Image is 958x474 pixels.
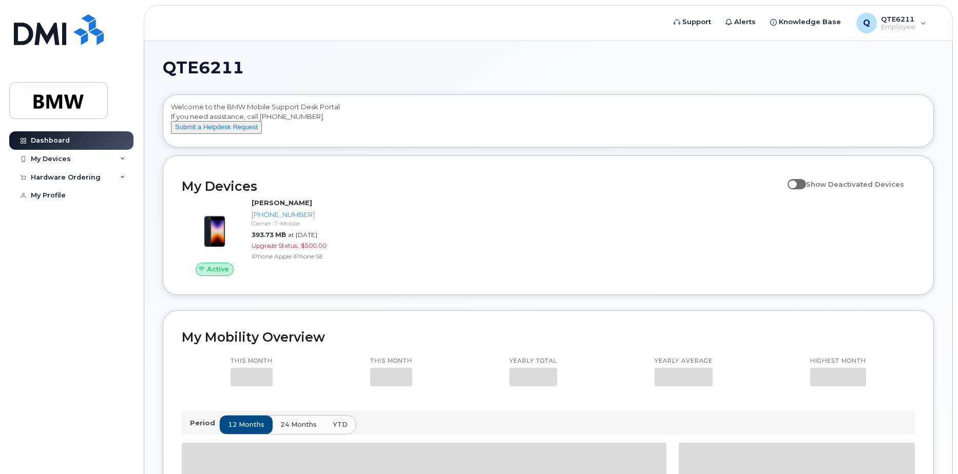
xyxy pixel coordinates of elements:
a: Submit a Helpdesk Request [171,123,262,131]
p: Period [190,418,219,428]
div: Carrier: T-Mobile [252,219,352,228]
p: This month [231,357,273,365]
span: Active [207,264,229,274]
p: This month [370,357,412,365]
strong: [PERSON_NAME] [252,199,312,207]
h2: My Devices [182,179,782,194]
p: Highest month [810,357,866,365]
span: Show Deactivated Devices [806,180,904,188]
span: $500.00 [301,242,327,249]
div: Welcome to the BMW Mobile Support Desk Portal If you need assistance, call [PHONE_NUMBER]. [171,102,926,143]
input: Show Deactivated Devices [788,174,796,183]
span: QTE6211 [163,60,244,75]
span: YTD [333,420,348,429]
a: Active[PERSON_NAME][PHONE_NUMBER]Carrier: T-Mobile393.73 MBat [DATE]Upgrade Status:$500.00iPhone ... [182,198,356,276]
img: image20231002-3703462-10zne2t.jpeg [190,203,239,252]
p: Yearly average [655,357,713,365]
span: Upgrade Status: [252,242,299,249]
span: 393.73 MB [252,231,286,239]
span: at [DATE] [288,231,317,239]
div: iPhone Apple iPhone SE [252,252,352,261]
p: Yearly total [509,357,557,365]
span: 24 months [280,420,317,429]
button: Submit a Helpdesk Request [171,121,262,134]
div: [PHONE_NUMBER] [252,210,352,220]
h2: My Mobility Overview [182,329,915,345]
